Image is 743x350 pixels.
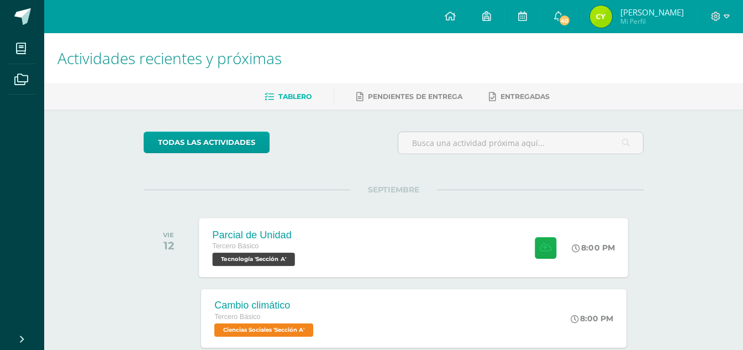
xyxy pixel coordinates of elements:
img: 9221ccec0b9c13a6522550b27c560307.png [590,6,612,28]
div: Cambio climático [214,300,316,311]
div: 8:00 PM [571,314,613,323]
div: VIE [163,231,174,239]
span: Actividades recientes y próximas [57,48,282,69]
div: Parcial de Unidad [213,229,298,241]
span: Tercero Básico [213,242,259,250]
a: Entregadas [489,88,550,106]
a: Pendientes de entrega [356,88,462,106]
a: todas las Actividades [144,132,270,153]
span: Ciencias Sociales 'Sección A' [214,323,313,337]
span: [PERSON_NAME] [620,7,684,18]
a: Tablero [265,88,312,106]
span: Tablero [278,92,312,101]
span: 40 [558,14,571,27]
span: Entregadas [500,92,550,101]
span: Mi Perfil [620,17,684,26]
input: Busca una actividad próxima aquí... [398,132,643,154]
span: SEPTIEMBRE [350,185,437,195]
span: Pendientes de entrega [368,92,462,101]
span: Tecnología 'Sección A' [213,253,295,266]
span: Tercero Básico [214,313,260,321]
div: 12 [163,239,174,252]
div: 8:00 PM [572,243,615,253]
